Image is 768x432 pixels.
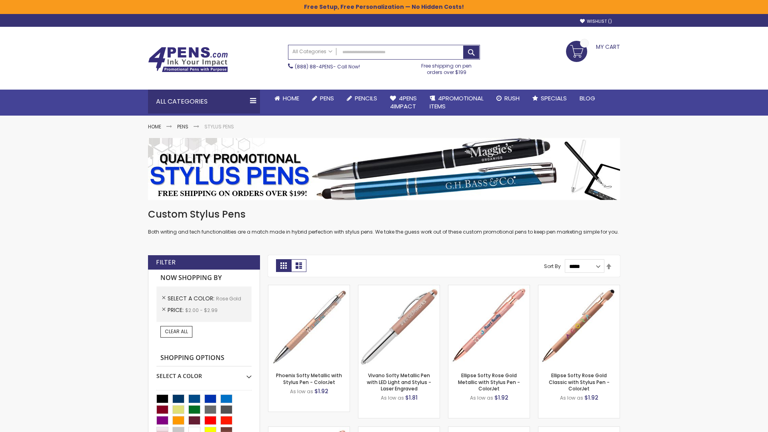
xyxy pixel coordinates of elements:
[490,90,526,107] a: Rush
[430,94,484,110] span: 4PROMOTIONAL ITEMS
[355,94,377,102] span: Pencils
[390,94,417,110] span: 4Pens 4impact
[290,388,313,395] span: As low as
[549,372,610,392] a: Ellipse Softy Rose Gold Classic with Stylus Pen - ColorJet
[165,328,188,335] span: Clear All
[148,138,620,200] img: Stylus Pens
[268,285,350,292] a: Phoenix Softy Metallic with Stylus Pen - ColorJet-Rose gold
[283,94,299,102] span: Home
[168,306,185,314] span: Price
[448,285,530,292] a: Ellipse Softy Rose Gold Metallic with Stylus Pen - ColorJet-Rose Gold
[156,366,252,380] div: Select A Color
[148,123,161,130] a: Home
[156,258,176,267] strong: Filter
[470,394,493,401] span: As low as
[573,90,602,107] a: Blog
[148,47,228,72] img: 4Pens Custom Pens and Promotional Products
[702,410,768,432] iframe: Google Customer Reviews
[276,372,342,385] a: Phoenix Softy Metallic with Stylus Pen - ColorJet
[314,387,328,395] span: $1.92
[204,123,234,130] strong: Stylus Pens
[541,94,567,102] span: Specials
[494,394,508,402] span: $1.92
[381,394,404,401] span: As low as
[448,285,530,366] img: Ellipse Softy Rose Gold Metallic with Stylus Pen - ColorJet-Rose Gold
[295,63,360,70] span: - Call Now!
[292,48,332,55] span: All Categories
[526,90,573,107] a: Specials
[168,294,216,302] span: Select A Color
[340,90,384,107] a: Pencils
[504,94,520,102] span: Rush
[306,90,340,107] a: Pens
[544,263,561,270] label: Sort By
[177,123,188,130] a: Pens
[288,45,336,58] a: All Categories
[584,394,598,402] span: $1.92
[268,285,350,366] img: Phoenix Softy Metallic with Stylus Pen - ColorJet-Rose gold
[276,259,291,272] strong: Grid
[148,90,260,114] div: All Categories
[268,90,306,107] a: Home
[538,285,620,366] img: Ellipse Softy Rose Gold Classic with Stylus Pen - ColorJet-Rose Gold
[160,326,192,337] a: Clear All
[295,63,333,70] a: (888) 88-4PENS
[367,372,431,392] a: Vivano Softy Metallic Pen with LED Light and Stylus - Laser Engraved
[156,350,252,367] strong: Shopping Options
[458,372,520,392] a: Ellipse Softy Rose Gold Metallic with Stylus Pen - ColorJet
[156,270,252,286] strong: Now Shopping by
[538,285,620,292] a: Ellipse Softy Rose Gold Classic with Stylus Pen - ColorJet-Rose Gold
[358,285,440,366] img: Vivano Softy Metallic Pen with LED Light and Stylus - Laser Engraved-Rose Gold
[580,94,595,102] span: Blog
[384,90,423,116] a: 4Pens4impact
[148,208,620,221] h1: Custom Stylus Pens
[413,60,480,76] div: Free shipping on pen orders over $199
[423,90,490,116] a: 4PROMOTIONALITEMS
[405,394,418,402] span: $1.81
[560,394,583,401] span: As low as
[580,18,612,24] a: Wishlist
[216,295,241,302] span: Rose Gold
[320,94,334,102] span: Pens
[358,285,440,292] a: Vivano Softy Metallic Pen with LED Light and Stylus - Laser Engraved-Rose Gold
[185,307,218,314] span: $2.00 - $2.99
[148,208,620,236] div: Both writing and tech functionalities are a match made in hybrid perfection with stylus pens. We ...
